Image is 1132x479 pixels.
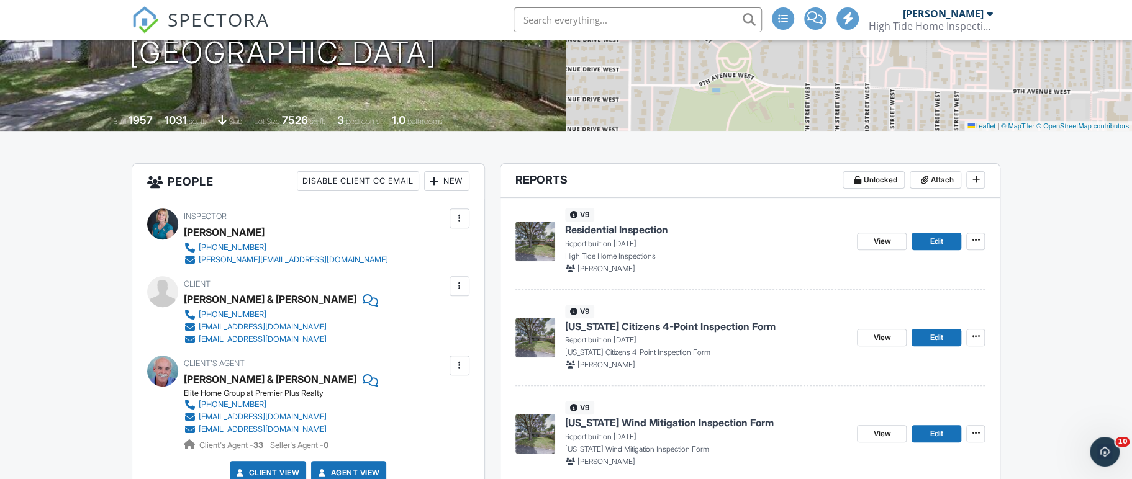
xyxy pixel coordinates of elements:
span: Inspector [184,212,227,221]
div: High Tide Home Inspections, LLC [869,20,993,32]
span: 10 [1115,437,1130,447]
div: [EMAIL_ADDRESS][DOMAIN_NAME] [199,424,327,434]
iframe: Intercom live chat [1090,437,1120,467]
a: Leaflet [967,122,995,130]
a: [PHONE_NUMBER] [184,308,368,321]
div: [EMAIL_ADDRESS][DOMAIN_NAME] [199,322,327,332]
span: sq. ft. [189,117,206,126]
h1: [STREET_ADDRESS] [GEOGRAPHIC_DATA] [129,4,437,70]
a: [EMAIL_ADDRESS][DOMAIN_NAME] [184,321,368,333]
a: [PHONE_NUMBER] [184,398,368,411]
a: SPECTORA [132,17,269,43]
div: New [424,171,469,191]
div: [PERSON_NAME] & [PERSON_NAME] [184,290,356,308]
strong: 33 [253,441,263,450]
a: © MapTiler [1001,122,1035,130]
div: [PERSON_NAME][EMAIL_ADDRESS][DOMAIN_NAME] [199,255,388,265]
span: SPECTORA [168,6,269,32]
div: 1.0 [392,114,405,127]
span: Built [113,117,127,126]
img: The Best Home Inspection Software - Spectora [132,6,159,34]
a: [EMAIL_ADDRESS][DOMAIN_NAME] [184,333,368,346]
span: slab [229,117,242,126]
a: Client View [234,467,300,479]
div: [PHONE_NUMBER] [199,243,266,253]
a: [PHONE_NUMBER] [184,241,388,254]
div: [PERSON_NAME] [903,7,984,20]
div: [EMAIL_ADDRESS][DOMAIN_NAME] [199,334,327,344]
div: 1031 [165,114,187,127]
a: [EMAIL_ADDRESS][DOMAIN_NAME] [184,423,368,436]
span: Client [184,279,211,289]
div: Disable Client CC Email [297,171,419,191]
a: [PERSON_NAME] & [PERSON_NAME] [184,370,356,388]
div: Elite Home Group at Premier Plus Realty [184,388,378,398]
div: [EMAIL_ADDRESS][DOMAIN_NAME] [199,412,327,422]
span: Seller's Agent - [270,441,328,450]
span: sq.ft. [310,117,325,126]
div: [PHONE_NUMBER] [199,310,266,320]
span: bedrooms [346,117,380,126]
div: 7526 [282,114,308,127]
span: Lot Size [254,117,280,126]
strong: 0 [324,441,328,450]
div: 3 [337,114,344,127]
span: | [997,122,999,130]
input: Search everything... [514,7,762,32]
a: [EMAIL_ADDRESS][DOMAIN_NAME] [184,411,368,423]
span: bathrooms [407,117,443,126]
span: Client's Agent - [199,441,265,450]
a: © OpenStreetMap contributors [1036,122,1129,130]
a: [PERSON_NAME][EMAIL_ADDRESS][DOMAIN_NAME] [184,254,388,266]
span: Client's Agent [184,359,245,368]
div: [PHONE_NUMBER] [199,400,266,410]
div: [PERSON_NAME] [184,223,265,241]
a: Agent View [315,467,379,479]
h3: People [132,164,484,199]
div: 1957 [129,114,153,127]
